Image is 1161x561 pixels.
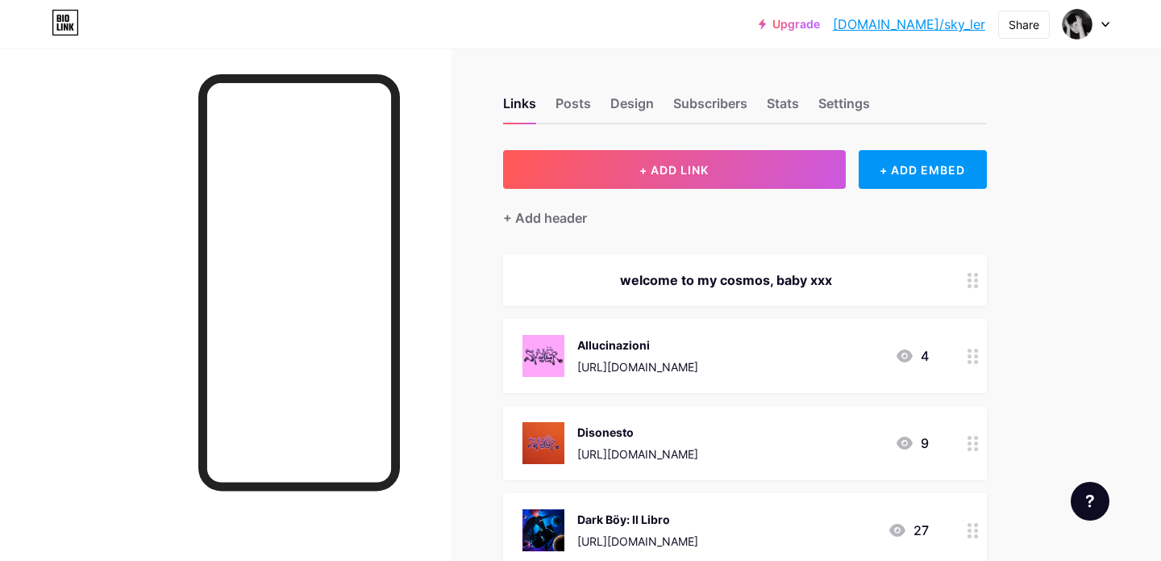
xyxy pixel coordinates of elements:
img: Disonesto [522,422,564,464]
div: Disonesto [577,424,698,441]
div: Subscribers [673,94,747,123]
div: + Add header [503,208,587,228]
a: [DOMAIN_NAME]/sky_ler [833,15,985,34]
div: Allucinazioni [577,337,698,354]
div: [URL][DOMAIN_NAME] [577,358,698,375]
div: + ADD EMBED [859,150,987,189]
div: Dark Böy: Il Libro [577,511,698,528]
div: Share [1009,16,1039,33]
img: Dark Böy: Il Libro [522,509,564,551]
div: 27 [888,521,929,540]
div: 9 [895,433,929,453]
div: 4 [895,346,929,366]
div: [URL][DOMAIN_NAME] [577,446,698,463]
div: Posts [556,94,591,123]
button: + ADD LINK [503,150,846,189]
img: sky_ler [1062,9,1092,40]
span: + ADD LINK [639,163,709,177]
a: Upgrade [759,18,820,31]
div: Settings [818,94,870,123]
div: Design [610,94,654,123]
div: Links [503,94,536,123]
div: Stats [767,94,799,123]
img: Allucinazioni [522,335,564,377]
div: [URL][DOMAIN_NAME] [577,533,698,550]
div: welcome to my cosmos, baby xxx [522,270,929,290]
